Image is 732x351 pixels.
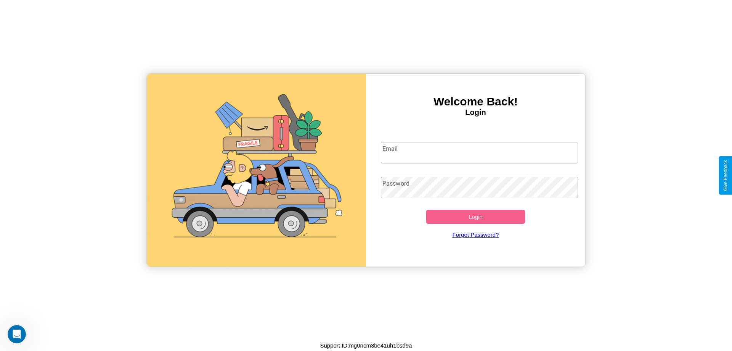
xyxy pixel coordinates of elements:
[366,108,585,117] h4: Login
[723,160,728,191] div: Give Feedback
[366,95,585,108] h3: Welcome Back!
[8,325,26,343] iframe: Intercom live chat
[147,74,366,267] img: gif
[426,210,525,224] button: Login
[377,224,575,246] a: Forgot Password?
[320,340,412,351] p: Support ID: mg0ncm3be41uh1bsd9a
